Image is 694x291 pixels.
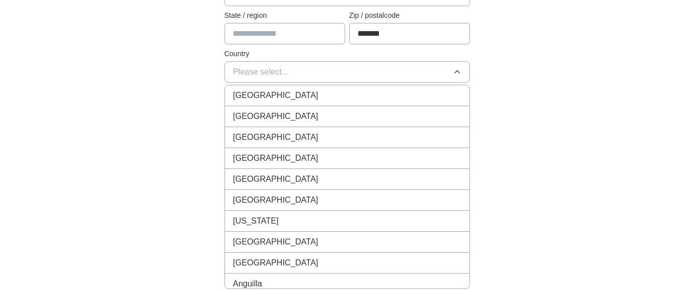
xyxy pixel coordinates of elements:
[233,66,289,78] span: Please select...
[349,10,470,21] label: Zip / postalcode
[233,236,319,248] span: [GEOGRAPHIC_DATA]
[225,10,345,21] label: State / region
[233,257,319,269] span: [GEOGRAPHIC_DATA]
[233,131,319,143] span: [GEOGRAPHIC_DATA]
[233,173,319,185] span: [GEOGRAPHIC_DATA]
[233,194,319,206] span: [GEOGRAPHIC_DATA]
[233,215,279,227] span: [US_STATE]
[225,61,470,83] button: Please select...
[233,278,262,290] span: Anguilla
[233,152,319,164] span: [GEOGRAPHIC_DATA]
[233,110,319,123] span: [GEOGRAPHIC_DATA]
[233,89,319,102] span: [GEOGRAPHIC_DATA]
[225,48,470,59] label: Country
